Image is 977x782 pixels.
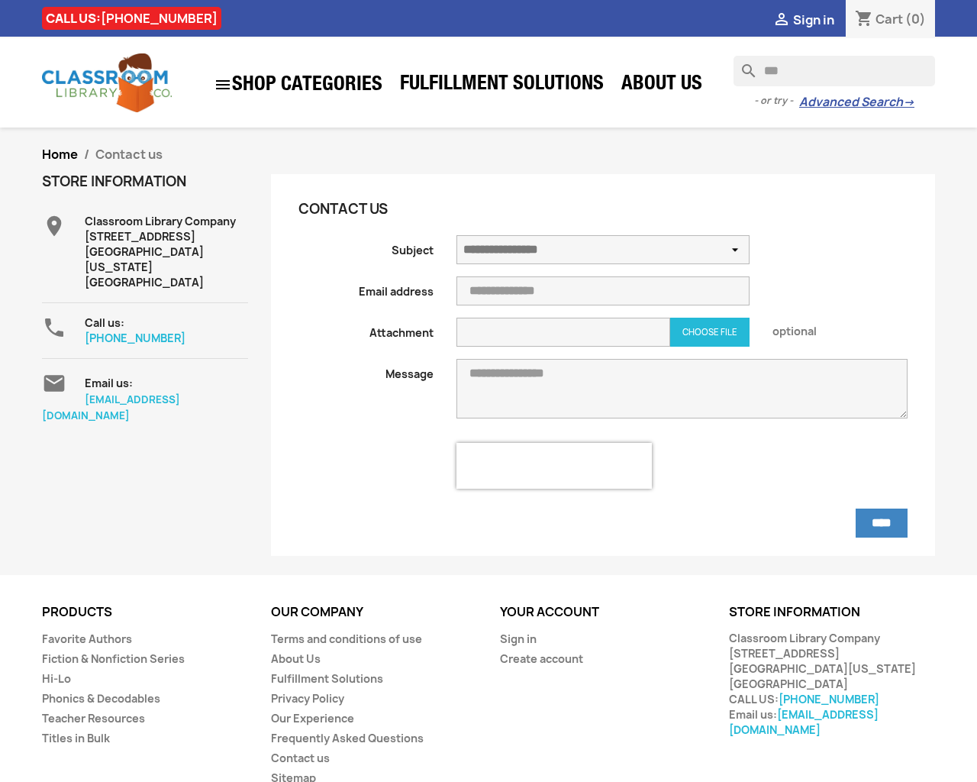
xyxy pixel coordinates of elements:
[729,707,879,737] a: [EMAIL_ADDRESS][DOMAIN_NAME]
[754,93,799,108] span: - or try -
[903,95,914,110] span: →
[779,692,879,706] a: [PHONE_NUMBER]
[456,443,652,489] iframe: reCAPTCHA
[42,7,221,30] div: CALL US:
[42,711,145,725] a: Teacher Resources
[42,174,248,189] h4: Store information
[614,70,710,101] a: About Us
[101,10,218,27] a: [PHONE_NUMBER]
[271,691,344,706] a: Privacy Policy
[42,146,78,163] a: Home
[287,318,445,341] label: Attachment
[42,371,66,396] i: 
[42,671,71,686] a: Hi-Lo
[855,11,873,29] i: shopping_cart
[271,711,354,725] a: Our Experience
[271,651,321,666] a: About Us
[85,214,248,290] div: Classroom Library Company [STREET_ADDRESS] [GEOGRAPHIC_DATA][US_STATE] [GEOGRAPHIC_DATA]
[287,276,445,299] label: Email address
[905,11,926,27] span: (0)
[42,606,248,619] p: Products
[799,95,914,110] a: Advanced Search→
[214,76,232,94] i: 
[271,606,477,619] p: Our company
[682,327,737,338] span: Choose file
[500,632,537,646] a: Sign in
[42,651,185,666] a: Fiction & Nonfiction Series
[271,731,424,745] a: Frequently Asked Questions
[772,11,834,28] a:  Sign in
[729,606,935,619] p: Store information
[793,11,834,28] span: Sign in
[875,11,903,27] span: Cart
[761,318,919,339] span: optional
[772,11,791,30] i: 
[42,632,132,646] a: Favorite Authors
[271,671,383,686] a: Fulfillment Solutions
[287,359,445,382] label: Message
[42,214,66,238] i: 
[42,691,160,706] a: Phonics & Decodables
[42,731,110,745] a: Titles in Bulk
[729,631,935,738] div: Classroom Library Company [STREET_ADDRESS] [GEOGRAPHIC_DATA][US_STATE] [GEOGRAPHIC_DATA] CALL US:...
[500,651,583,666] a: Create account
[42,393,180,422] a: [EMAIL_ADDRESS][DOMAIN_NAME]
[271,751,330,765] a: Contact us
[95,146,163,163] span: Contact us
[85,371,248,391] div: Email us:
[298,202,750,217] h3: Contact us
[500,603,599,620] a: Your account
[734,56,752,74] i: search
[206,68,390,102] a: SHOP CATEGORIES
[42,315,66,340] i: 
[85,331,185,345] a: [PHONE_NUMBER]
[392,70,611,101] a: Fulfillment Solutions
[287,235,445,258] label: Subject
[42,53,172,112] img: Classroom Library Company
[734,56,935,86] input: Search
[271,632,422,646] a: Terms and conditions of use
[85,315,248,346] div: Call us:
